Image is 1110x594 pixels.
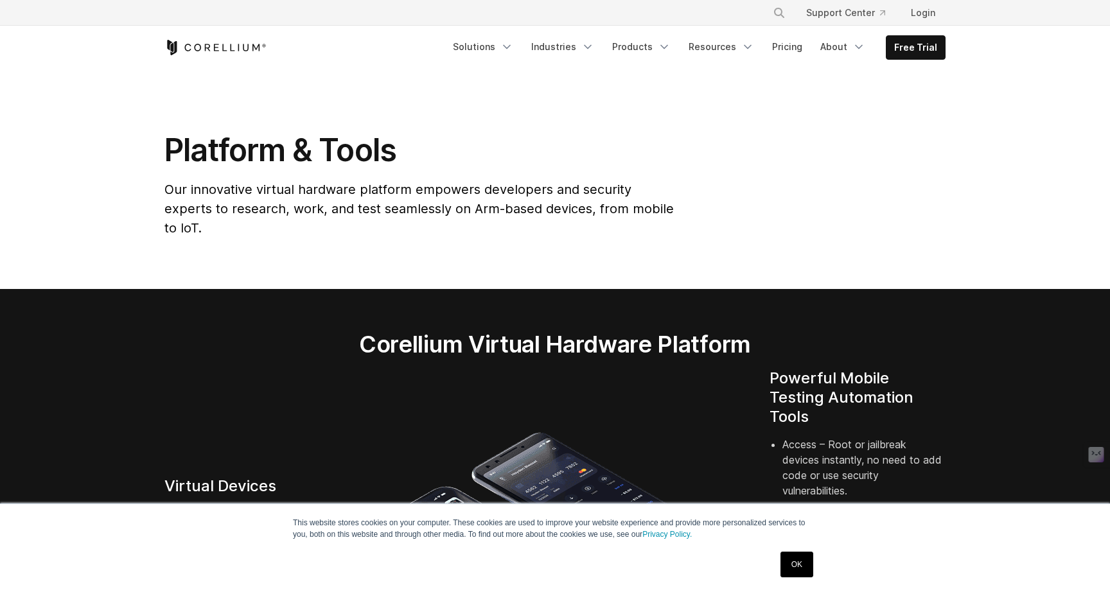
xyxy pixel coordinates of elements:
[164,182,674,236] span: Our innovative virtual hardware platform empowers developers and security experts to research, wo...
[164,40,267,55] a: Corellium Home
[299,330,811,358] h2: Corellium Virtual Hardware Platform
[445,35,946,60] div: Navigation Menu
[782,437,946,514] li: Access – Root or jailbreak devices instantly, no need to add code or use security vulnerabilities.
[901,1,946,24] a: Login
[757,1,946,24] div: Navigation Menu
[164,131,676,170] h1: Platform & Tools
[524,35,602,58] a: Industries
[886,36,945,59] a: Free Trial
[445,35,521,58] a: Solutions
[780,552,813,577] a: OK
[770,369,946,426] h4: Powerful Mobile Testing Automation Tools
[604,35,678,58] a: Products
[764,35,810,58] a: Pricing
[642,530,692,539] a: Privacy Policy.
[768,1,791,24] button: Search
[293,517,817,540] p: This website stores cookies on your computer. These cookies are used to improve your website expe...
[796,1,895,24] a: Support Center
[164,501,340,547] p: Digital twins of Arm-powered hardware from phones to routers to automotive systems.
[813,35,873,58] a: About
[681,35,762,58] a: Resources
[164,476,340,496] h4: Virtual Devices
